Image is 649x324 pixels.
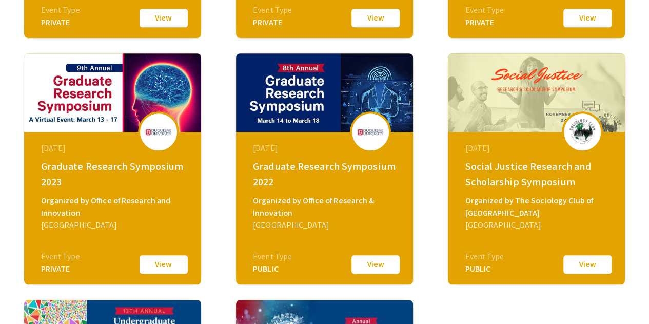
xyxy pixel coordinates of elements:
[253,159,399,189] div: Graduate Research Symposium 2022
[143,127,174,137] img: grs2023_eventLogo_3a7489_.jpg
[465,159,611,189] div: Social Justice Research and Scholarship Symposium
[465,142,611,155] div: [DATE]
[41,4,80,16] div: Event Type
[41,159,187,189] div: Graduate Research Symposium 2023
[253,4,292,16] div: Event Type
[41,195,187,219] div: Organized by Office of Research and Innovation
[350,254,401,275] button: View
[465,4,504,16] div: Event Type
[41,251,80,263] div: Event Type
[138,254,189,275] button: View
[567,119,598,144] img: sjrss_eventLogo_93ab88_.png
[41,16,80,29] div: PRIVATE
[138,7,189,29] button: View
[562,7,613,29] button: View
[465,16,504,29] div: PRIVATE
[465,251,504,263] div: Event Type
[562,254,613,275] button: View
[41,219,187,232] div: [GEOGRAPHIC_DATA]
[355,127,386,137] img: duqgrs2022_eventLogo_d7fbef_.jpg
[253,219,399,232] div: [GEOGRAPHIC_DATA]
[253,251,292,263] div: Event Type
[236,53,413,132] img: duqgrs2022_eventCoverPhoto_9cbe84__thumb.jpg
[41,263,80,275] div: PRIVATE
[253,142,399,155] div: [DATE]
[448,53,625,132] img: sjrss_eventCoverPhoto_ed98e8__thumb.png
[8,278,44,316] iframe: Chat
[24,53,201,132] img: grs2023_eventCoverPhoto_f6649d__thumb.jpg
[465,195,611,219] div: Organized by The Sociology Club of [GEOGRAPHIC_DATA]
[41,142,187,155] div: [DATE]
[253,263,292,275] div: PUBLIC
[350,7,401,29] button: View
[253,16,292,29] div: PRIVATE
[465,219,611,232] div: [GEOGRAPHIC_DATA]
[253,195,399,219] div: Organized by Office of Research & Innovation
[465,263,504,275] div: PUBLIC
